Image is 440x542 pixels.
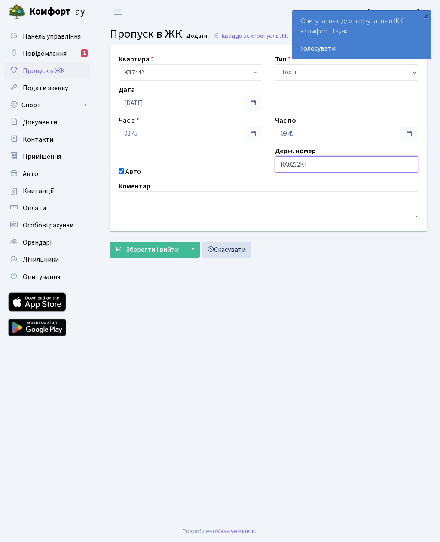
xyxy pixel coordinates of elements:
[4,268,90,285] a: Опитування
[214,32,288,40] a: Назад до всіхПропуск в ЖК
[23,221,73,230] span: Особові рахунки
[4,97,90,114] a: Спорт
[23,49,67,58] span: Повідомлення
[4,45,90,62] a: Повідомлення1
[4,148,90,165] a: Приміщення
[23,118,57,127] span: Документи
[29,5,70,18] b: Комфорт
[119,181,150,191] label: Коментар
[202,242,251,258] a: Скасувати
[107,5,129,19] button: Переключити навігацію
[292,11,431,59] div: Опитування щодо паркування в ЖК «Комфорт Таун»
[23,66,65,76] span: Пропуск в ЖК
[23,169,38,179] span: Авто
[125,167,141,177] label: Авто
[4,131,90,148] a: Контакти
[126,245,179,254] span: Зберегти і вийти
[124,68,135,77] b: КТ7
[29,5,90,19] span: Таун
[23,255,59,264] span: Лічильники
[216,527,256,536] a: Massive Kinetic
[185,33,210,40] small: Додати .
[4,182,90,200] a: Квитанції
[422,12,430,20] div: ×
[23,203,46,213] span: Оплати
[4,62,90,79] a: Пропуск в ЖК
[275,156,419,173] input: AA0001AA
[119,115,139,126] label: Час з
[275,54,291,64] label: Тип
[4,28,90,45] a: Панель управління
[23,186,54,196] span: Квитанції
[301,43,422,54] a: Голосувати
[275,146,316,156] label: Держ. номер
[23,238,52,247] span: Орендарі
[9,3,26,21] img: logo.png
[23,83,68,93] span: Подати заявку
[119,85,135,95] label: Дата
[4,217,90,234] a: Особові рахунки
[4,79,90,97] a: Подати заявку
[275,115,296,126] label: Час по
[23,272,60,282] span: Опитування
[81,49,88,57] div: 1
[119,64,262,81] span: <b>КТ7</b>&nbsp;&nbsp;&nbsp;442
[124,68,251,77] span: <b>КТ7</b>&nbsp;&nbsp;&nbsp;442
[4,114,90,131] a: Документи
[253,32,288,40] span: Пропуск в ЖК
[4,234,90,251] a: Орендарі
[119,54,154,64] label: Квартира
[4,251,90,268] a: Лічильники
[23,135,53,144] span: Контакти
[110,242,184,258] button: Зберегти і вийти
[4,165,90,182] a: Авто
[337,7,430,17] a: Блєдних [PERSON_NAME]. О.
[23,152,61,161] span: Приміщення
[110,25,182,42] span: Пропуск в ЖК
[23,32,81,41] span: Панель управління
[4,200,90,217] a: Оплати
[183,527,257,536] div: Розроблено .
